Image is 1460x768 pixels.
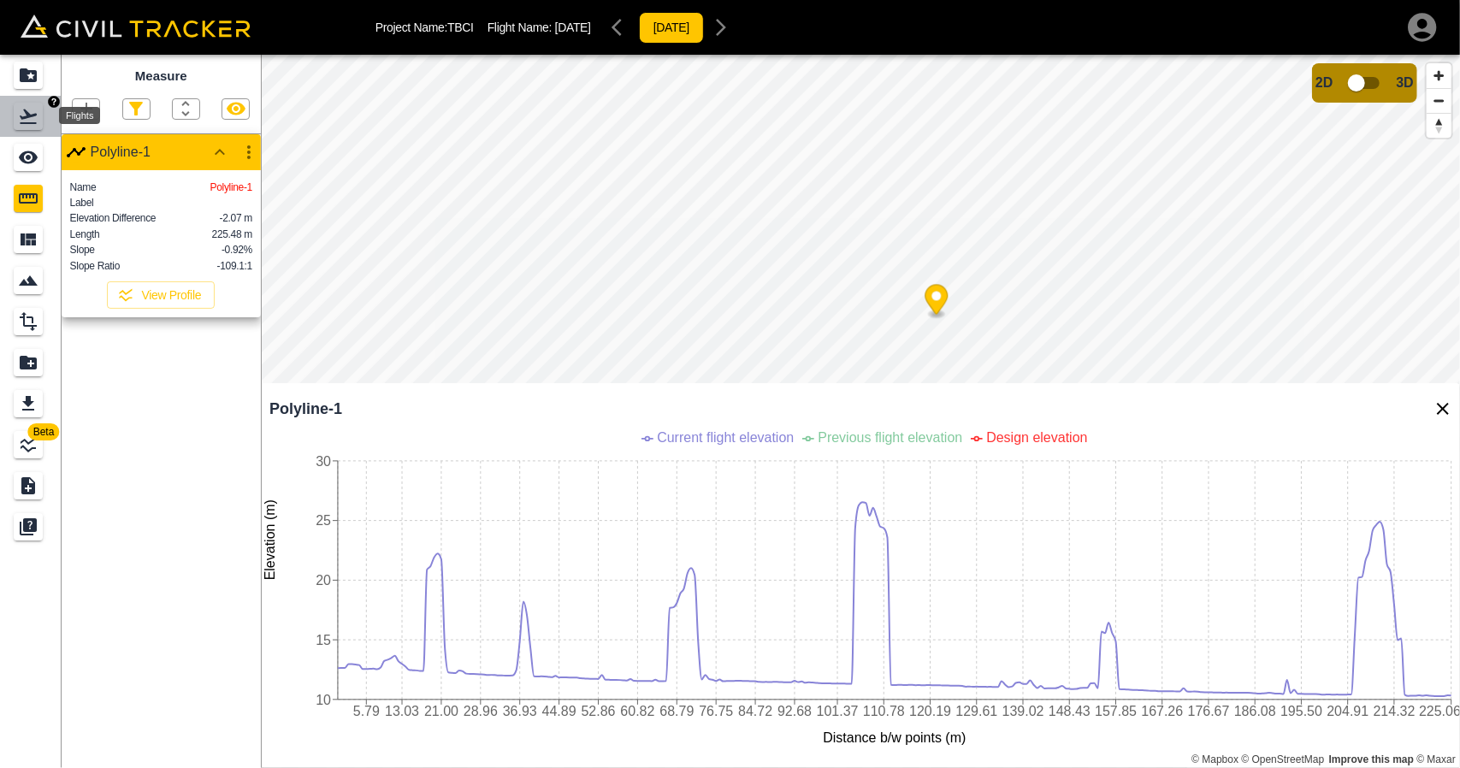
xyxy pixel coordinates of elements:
[1095,704,1137,718] tspan: 157.85
[375,21,474,34] p: Project Name: TBCI
[621,704,655,718] tspan: 60.82
[1234,704,1276,718] tspan: 186.08
[1327,704,1369,718] tspan: 204.91
[1427,113,1451,138] button: Reset bearing to north
[542,704,576,718] tspan: 44.89
[817,704,859,718] tspan: 101.37
[1280,704,1322,718] tspan: 195.50
[1002,704,1044,718] tspan: 139.02
[738,704,772,718] tspan: 84.72
[1374,704,1416,718] tspan: 214.32
[488,21,591,34] p: Flight Name:
[1427,63,1451,88] button: Zoom in
[316,573,331,588] tspan: 20
[555,21,591,34] span: [DATE]
[986,430,1087,445] span: Design elevation
[777,704,812,718] tspan: 92.68
[263,499,277,580] tspan: Elevation (m)
[385,704,419,718] tspan: 13.03
[1242,753,1325,765] a: OpenStreetMap
[1329,753,1414,765] a: Map feedback
[353,704,380,718] tspan: 5.79
[1315,75,1333,91] span: 2D
[1049,704,1091,718] tspan: 148.43
[21,15,251,38] img: Civil Tracker
[503,704,537,718] tspan: 36.93
[1191,753,1238,765] a: Mapbox
[925,285,949,320] div: Map marker
[657,430,794,445] span: Current flight elevation
[659,704,694,718] tspan: 68.79
[424,704,458,718] tspan: 21.00
[639,12,704,44] button: [DATE]
[1416,753,1456,765] a: Maxar
[316,513,331,528] tspan: 25
[269,400,342,418] b: Polyline-1
[909,704,951,718] tspan: 120.19
[316,454,331,469] tspan: 30
[1188,704,1230,718] tspan: 176.67
[1142,704,1184,718] tspan: 167.26
[1426,392,1460,426] button: Close Profile
[1397,75,1414,91] span: 3D
[699,704,733,718] tspan: 76.75
[1427,88,1451,113] button: Zoom out
[818,430,962,445] span: Previous flight elevation
[863,704,905,718] tspan: 110.78
[956,704,998,718] tspan: 129.61
[582,704,616,718] tspan: 52.86
[261,55,1460,768] canvas: Map
[823,730,966,745] tspan: Distance b/w points (m)
[316,633,331,647] tspan: 15
[59,107,100,124] div: Flights
[316,693,331,707] tspan: 10
[464,704,498,718] tspan: 28.96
